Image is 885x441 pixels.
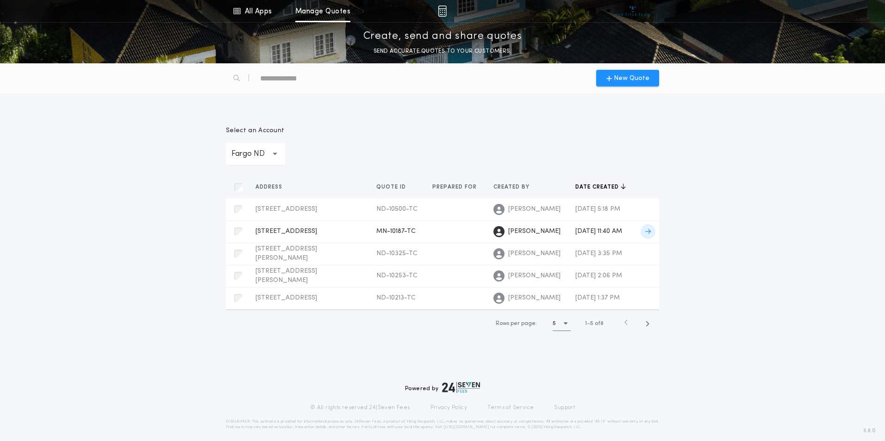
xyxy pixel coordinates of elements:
span: [DATE] 3:35 PM [575,250,622,257]
p: © All rights reserved. 24|Seven Fees [310,404,410,411]
span: Prepared for [432,184,479,191]
span: [PERSON_NAME] [508,227,561,236]
button: 5 [553,316,571,331]
p: SEND ACCURATE QUOTES TO YOUR CUSTOMERS. [374,47,511,56]
span: ND-10213-TC [376,294,416,301]
span: [DATE] 11:40 AM [575,228,622,235]
a: [URL][DOMAIN_NAME] [443,425,489,429]
span: [PERSON_NAME] [508,271,561,281]
span: [STREET_ADDRESS][PERSON_NAME] [256,245,317,262]
span: MN-10187-TC [376,228,416,235]
span: [DATE] 2:06 PM [575,272,622,279]
span: 1 [585,321,587,326]
img: logo [442,382,480,393]
h1: 5 [553,319,556,328]
button: Created by [493,183,536,192]
span: Rows per page: [496,321,537,326]
span: 5 [590,321,593,326]
button: Address [256,183,289,192]
span: ND-10325-TC [376,250,418,257]
span: Address [256,184,284,191]
img: img [438,6,447,17]
p: Select an Account [226,126,285,135]
span: Created by [493,184,531,191]
div: Powered by [405,382,480,393]
span: [STREET_ADDRESS][PERSON_NAME] [256,268,317,284]
span: Date created [575,184,621,191]
span: [STREET_ADDRESS] [256,206,317,213]
p: Fargo ND [231,148,280,159]
span: New Quote [614,73,649,83]
button: Quote ID [376,183,413,192]
span: 3.8.0 [863,427,876,435]
a: Terms of Service [487,404,534,411]
span: [PERSON_NAME] [508,205,561,214]
span: [DATE] 5:18 PM [575,206,620,213]
span: [STREET_ADDRESS] [256,294,317,301]
span: ND-10253-TC [376,272,418,279]
button: New Quote [596,70,659,86]
span: of 8 [595,319,604,328]
span: [PERSON_NAME] [508,294,561,303]
img: vs-icon [616,6,650,16]
p: Create, send and share quotes [363,29,522,44]
a: Support [554,404,575,411]
span: ND-10500-TC [376,206,418,213]
span: [STREET_ADDRESS] [256,228,317,235]
span: Quote ID [376,184,408,191]
button: Fargo ND [226,143,285,165]
p: DISCLAIMER: This estimate is provided for informational purposes only. 24|Seven Fees, a product o... [226,419,659,430]
span: [DATE] 1:37 PM [575,294,620,301]
button: Date created [575,183,626,192]
a: Privacy Policy [430,404,467,411]
span: [PERSON_NAME] [508,249,561,258]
